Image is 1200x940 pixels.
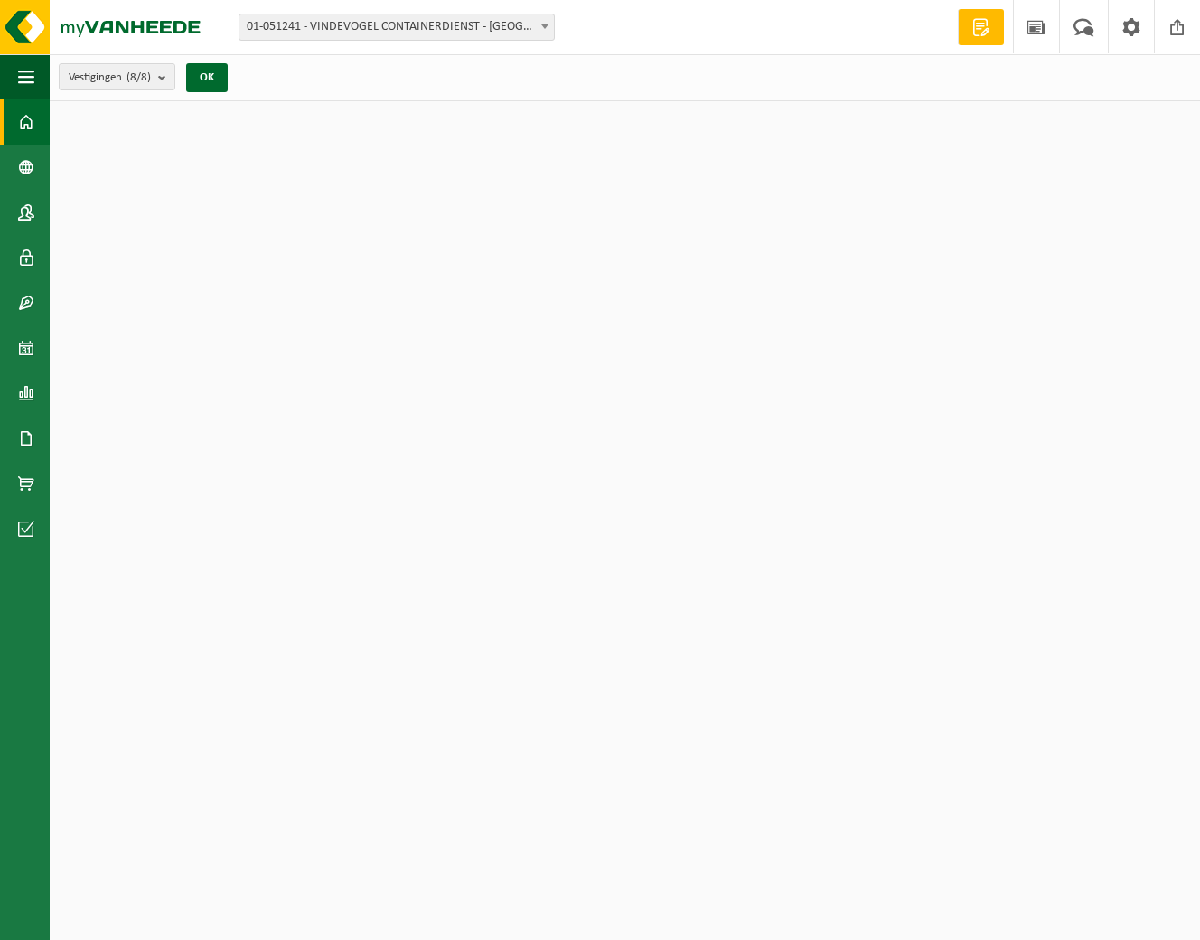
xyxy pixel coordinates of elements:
button: Vestigingen(8/8) [59,63,175,90]
count: (8/8) [127,71,151,83]
span: 01-051241 - VINDEVOGEL CONTAINERDIENST - OUDENAARDE - OUDENAARDE [239,14,554,40]
span: Vestigingen [69,64,151,91]
span: 01-051241 - VINDEVOGEL CONTAINERDIENST - OUDENAARDE - OUDENAARDE [239,14,555,41]
button: OK [186,63,228,92]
